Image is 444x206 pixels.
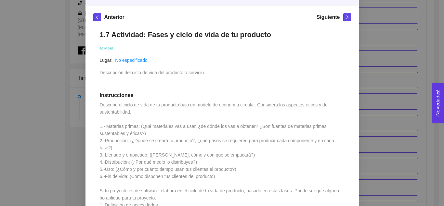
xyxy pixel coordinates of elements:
h5: Anterior [104,13,124,21]
button: right [343,13,351,21]
span: Actividad [100,47,113,50]
span: right [344,15,351,20]
a: No especificado [115,58,148,63]
span: left [94,15,101,20]
h1: Instrucciones [100,92,345,99]
button: left [93,13,101,21]
button: Open Feedback Widget [432,83,444,123]
h5: Siguiente [316,13,340,21]
h1: 1.7 Actividad: Fases y ciclo de vida de tu producto [100,30,345,39]
span: Descripción del ciclo de vida del producto o servicio. [100,70,205,75]
article: Lugar: [100,57,113,64]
